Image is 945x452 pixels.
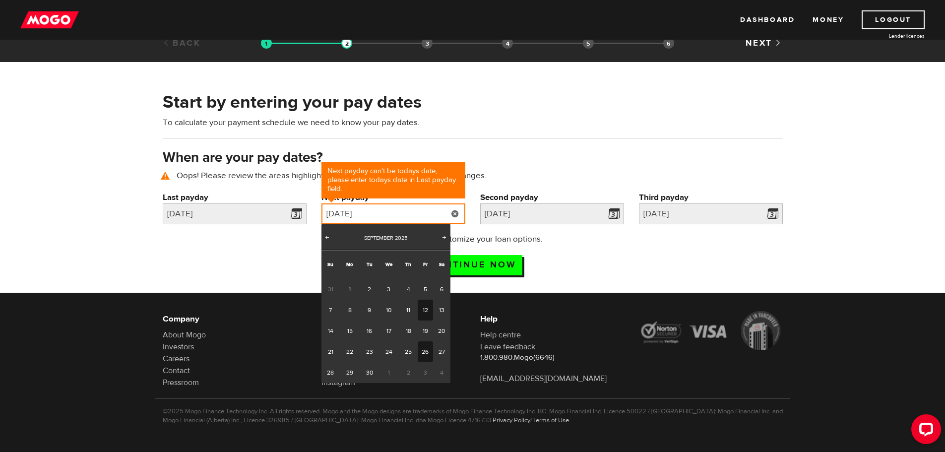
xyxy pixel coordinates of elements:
[163,313,307,325] h6: Company
[405,261,411,267] span: Thursday
[493,416,530,424] a: Privacy Policy
[480,374,607,384] a: [EMAIL_ADDRESS][DOMAIN_NAME]
[340,362,360,383] a: 29
[439,261,444,267] span: Saturday
[340,279,360,300] a: 1
[261,38,272,49] img: transparent-188c492fd9eaac0f573672f40bb141c2.gif
[423,255,522,275] input: Continue now
[360,279,378,300] a: 2
[163,192,307,203] label: Last payday
[340,321,360,341] a: 15
[395,234,407,242] span: 2025
[321,300,340,321] a: 7
[903,410,945,452] iframe: LiveChat chat widget
[433,279,450,300] a: 6
[440,233,449,243] a: Next
[423,261,428,267] span: Friday
[418,362,433,383] span: 3
[340,341,360,362] a: 22
[480,342,535,352] a: Leave feedback
[862,10,925,29] a: Logout
[378,300,399,321] a: 10
[163,342,194,352] a: Investors
[367,261,373,267] span: Tuesday
[378,341,399,362] a: 24
[163,366,190,376] a: Contact
[378,279,399,300] a: 3
[746,38,782,49] a: Next
[433,321,450,341] a: 20
[399,321,417,341] a: 18
[321,162,465,198] div: Next payday can't be todays date, please enter todays date in Last payday field.
[418,279,433,300] a: 5
[399,362,417,383] span: 2
[360,362,378,383] a: 30
[399,300,417,321] a: 11
[360,300,378,321] a: 9
[378,321,399,341] a: 17
[163,354,189,364] a: Careers
[374,233,571,245] p: Next up: Customize your loan options.
[20,10,79,29] img: mogo_logo-11ee424be714fa7cbb0f0f49df9e16ec.png
[813,10,844,29] a: Money
[433,362,450,383] span: 4
[480,192,624,203] label: Second payday
[321,321,340,341] a: 14
[163,92,783,113] h2: Start by entering your pay dates
[163,38,201,49] a: Back
[163,407,783,425] p: ©2025 Mogo Finance Technology Inc. All rights reserved. Mogo and the Mogo designs are trademarks ...
[480,313,624,325] h6: Help
[399,279,417,300] a: 4
[418,300,433,321] a: 12
[399,341,417,362] a: 25
[360,341,378,362] a: 23
[321,341,340,362] a: 21
[360,321,378,341] a: 16
[480,330,521,340] a: Help centre
[532,416,569,424] a: Terms of Use
[163,170,783,182] p: Oops! Please review the areas highlighted below and make any necessary changes.
[321,279,340,300] span: 31
[441,233,448,241] span: Next
[163,150,783,166] h3: When are your pay dates?
[639,311,783,350] img: legal-icons-92a2ffecb4d32d839781d1b4e4802d7b.png
[740,10,795,29] a: Dashboard
[433,300,450,321] a: 13
[340,300,360,321] a: 8
[163,117,783,129] p: To calculate your payment schedule we need to know your pay dates.
[385,261,392,267] span: Wednesday
[321,362,340,383] a: 28
[364,234,393,242] span: September
[418,321,433,341] a: 19
[163,330,206,340] a: About Mogo
[418,341,433,362] a: 26
[850,32,925,40] a: Lender licences
[346,261,353,267] span: Monday
[323,233,331,241] span: Prev
[327,261,333,267] span: Sunday
[433,341,450,362] a: 27
[639,192,783,203] label: Third payday
[321,378,355,387] a: Instagram
[322,233,332,243] a: Prev
[341,38,352,49] img: transparent-188c492fd9eaac0f573672f40bb141c2.gif
[163,378,199,387] a: Pressroom
[378,362,399,383] span: 1
[480,353,624,363] p: 1.800.980.Mogo(6646)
